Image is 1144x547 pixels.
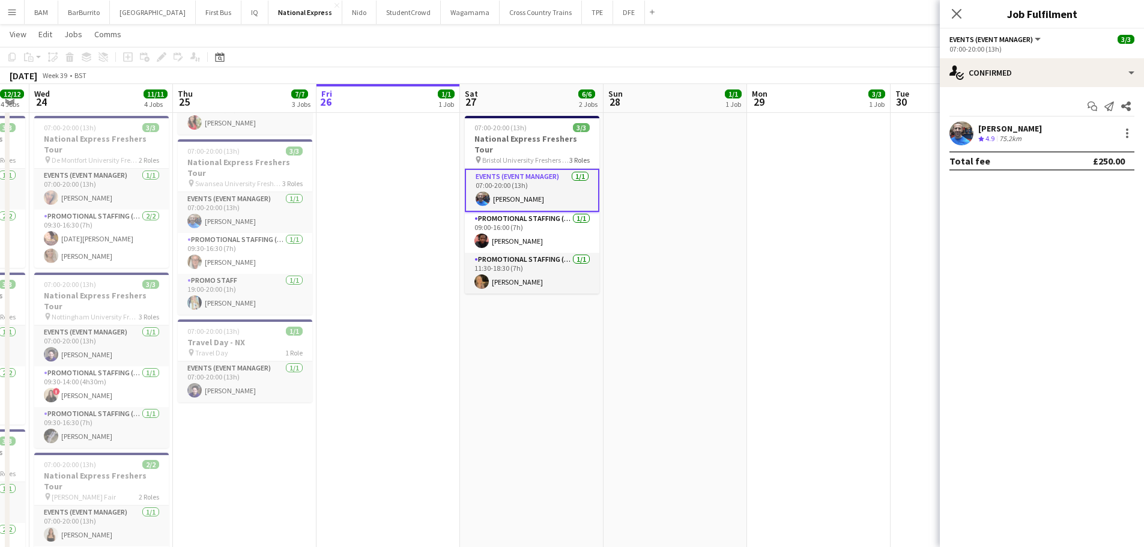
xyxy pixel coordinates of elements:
button: Cross Country Trains [500,1,582,24]
a: Edit [34,26,57,42]
a: View [5,26,31,42]
button: First Bus [196,1,241,24]
button: Nido [342,1,377,24]
button: StudentCrowd [377,1,441,24]
button: Events (Event Manager) [949,35,1043,44]
span: View [10,29,26,40]
button: TPE [582,1,613,24]
div: Total fee [949,155,990,167]
span: Jobs [64,29,82,40]
div: 75.2km [997,134,1024,144]
button: IQ [241,1,268,24]
span: 3/3 [1118,35,1134,44]
a: Jobs [59,26,87,42]
button: [GEOGRAPHIC_DATA] [110,1,196,24]
div: £250.00 [1093,155,1125,167]
span: 4.9 [985,134,994,143]
div: BST [74,71,86,80]
a: Comms [89,26,126,42]
div: 07:00-20:00 (13h) [949,44,1134,53]
button: BarBurrito [58,1,110,24]
div: Confirmed [940,58,1144,87]
button: BAM [25,1,58,24]
button: Wagamama [441,1,500,24]
h3: Job Fulfilment [940,6,1144,22]
span: Edit [38,29,52,40]
span: Events (Event Manager) [949,35,1033,44]
span: Comms [94,29,121,40]
div: [DATE] [10,70,37,82]
div: [PERSON_NAME] [978,123,1042,134]
button: DFE [613,1,645,24]
span: Week 39 [40,71,70,80]
button: National Express [268,1,342,24]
